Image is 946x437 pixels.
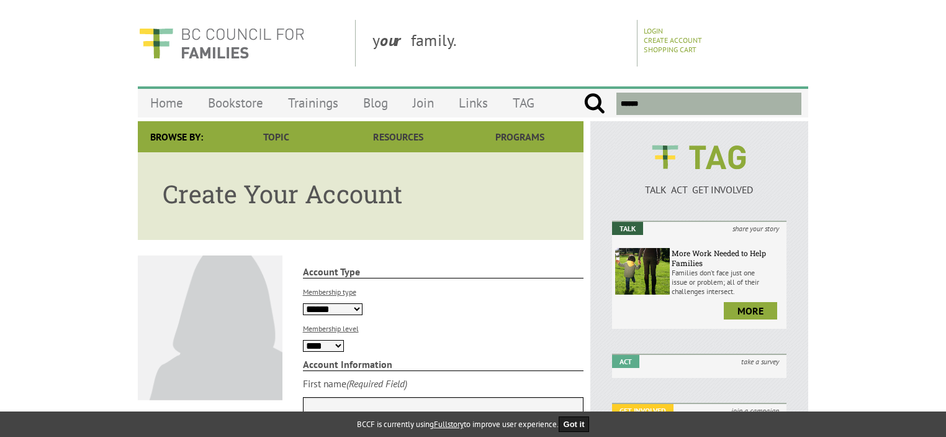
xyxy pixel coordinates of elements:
[734,355,786,368] i: take a survey
[303,287,356,297] label: Membership type
[500,88,547,117] a: TAG
[434,419,464,430] a: Fullstory
[446,88,500,117] a: Links
[138,20,305,67] img: BC Council for FAMILIES
[303,358,584,371] strong: Account Information
[672,248,783,268] h6: More Work Needed to Help Families
[337,121,459,152] a: Resources
[612,171,786,196] a: TALK ACT GET INVOLVED
[138,121,215,152] div: Browse By:
[303,324,359,333] label: Membership level
[612,183,786,196] p: TALK ACT GET INVOLVED
[644,45,696,54] a: Shopping Cart
[643,134,755,181] img: BCCF's TAG Logo
[644,35,702,45] a: Create Account
[196,88,276,117] a: Bookstore
[459,121,581,152] a: Programs
[559,416,590,432] button: Got it
[303,265,584,278] strong: Account Type
[583,93,605,115] input: Submit
[163,177,559,210] h1: Create Your Account
[363,20,637,67] div: y family.
[276,88,351,117] a: Trainings
[138,88,196,117] a: Home
[380,30,411,50] strong: our
[612,404,673,417] em: Get Involved
[215,121,337,152] a: Topic
[724,302,777,320] a: more
[346,377,407,390] i: (Required Field)
[138,255,282,400] img: Default User Photo
[672,268,783,296] p: Families don’t face just one issue or problem; all of their challenges intersect.
[724,404,786,417] i: join a campaign
[612,355,639,368] em: Act
[303,377,346,390] div: First name
[400,88,446,117] a: Join
[612,222,643,235] em: Talk
[725,222,786,235] i: share your story
[351,88,400,117] a: Blog
[644,26,663,35] a: Login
